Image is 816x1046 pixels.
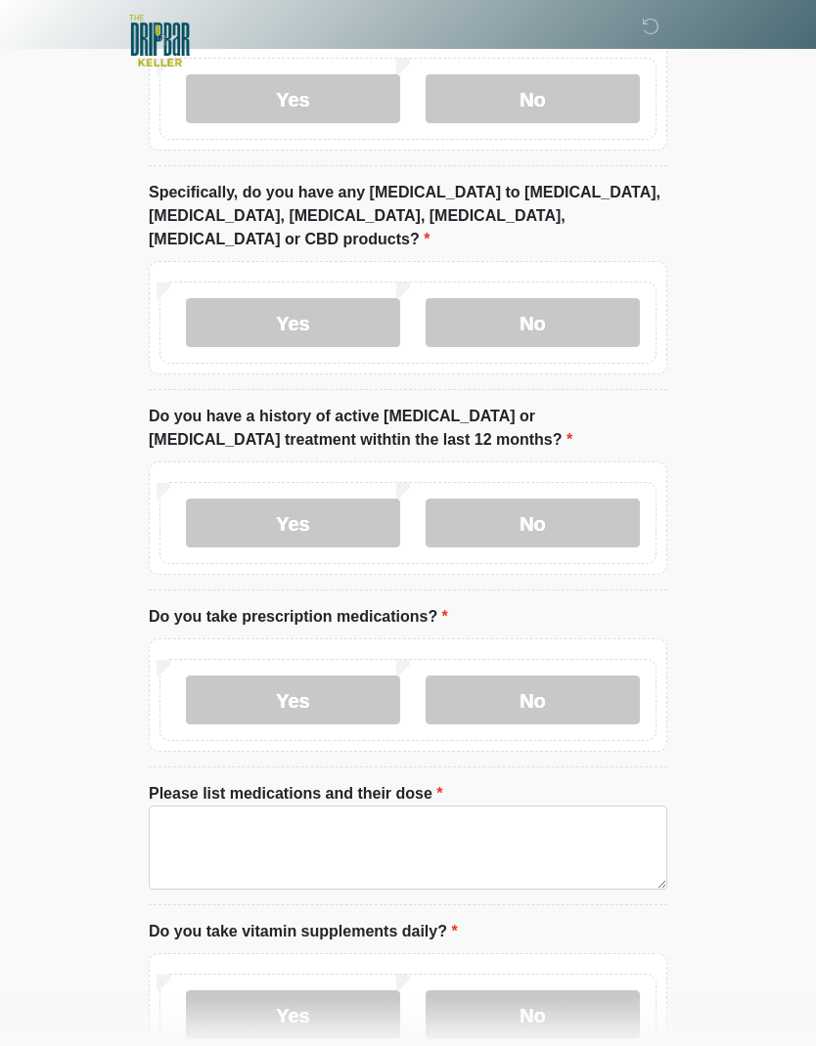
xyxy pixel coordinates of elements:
[186,74,400,123] label: Yes
[149,605,448,629] label: Do you take prescription medications?
[186,298,400,347] label: Yes
[149,405,667,452] label: Do you have a history of active [MEDICAL_DATA] or [MEDICAL_DATA] treatment withtin the last 12 mo...
[186,499,400,547] label: Yes
[186,676,400,724] label: Yes
[129,15,190,66] img: The DRIPBaR - Keller Logo
[149,181,667,251] label: Specifically, do you have any [MEDICAL_DATA] to [MEDICAL_DATA], [MEDICAL_DATA], [MEDICAL_DATA], [...
[149,920,458,943] label: Do you take vitamin supplements daily?
[426,676,640,724] label: No
[426,990,640,1039] label: No
[426,499,640,547] label: No
[426,298,640,347] label: No
[186,990,400,1039] label: Yes
[426,74,640,123] label: No
[149,782,443,806] label: Please list medications and their dose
